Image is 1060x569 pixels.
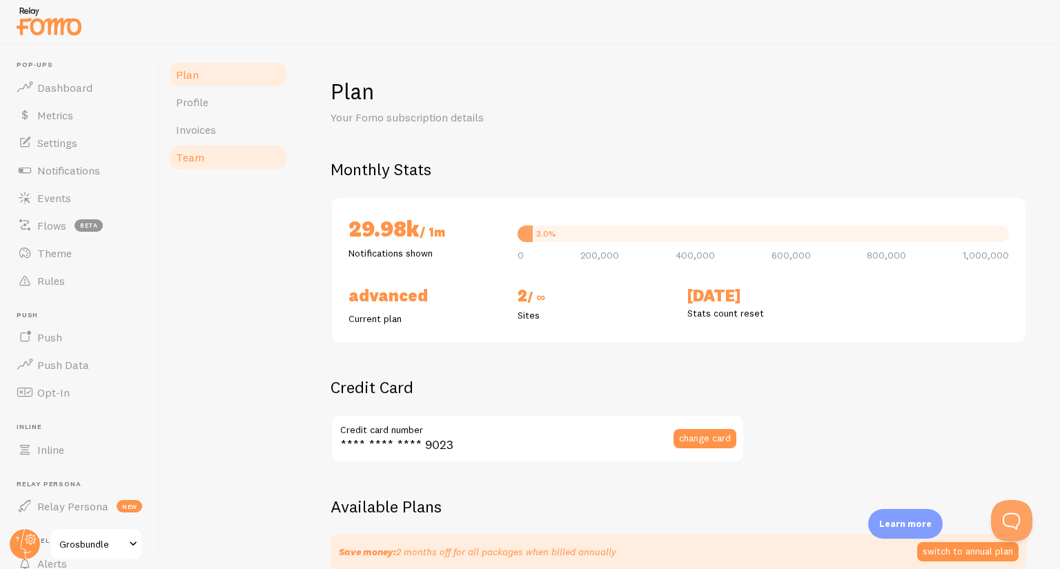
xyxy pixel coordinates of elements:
a: Events [8,184,150,212]
h2: 29.98k [349,214,501,246]
a: Grosbundle [50,528,143,561]
h2: Monthly Stats [331,159,1027,180]
span: Push [17,311,150,320]
a: Theme [8,239,150,267]
span: Push Data [37,358,89,372]
span: Invoices [176,123,216,137]
p: Current plan [349,312,501,326]
span: / ∞ [527,289,545,305]
span: Flows [37,219,66,232]
span: Settings [37,136,77,150]
span: / 1m [420,224,445,240]
span: Relay Persona [17,480,150,489]
a: Team [168,143,288,171]
h1: Plan [331,77,1027,106]
span: Push [37,330,62,344]
span: Rules [37,274,65,288]
span: new [117,500,142,512]
h2: Available Plans [331,496,1027,517]
a: Flows beta [8,212,150,239]
span: 400,000 [676,250,715,260]
p: 2 months off for all packages when billed annually [339,545,616,559]
p: Stats count reset [687,306,840,320]
span: 0 [518,250,524,260]
span: 1,000,000 [963,250,1009,260]
span: 600,000 [772,250,811,260]
a: Metrics [8,101,150,129]
span: Theme [37,246,72,260]
h2: Advanced [349,285,501,306]
a: Settings [8,129,150,157]
span: Inline [37,443,64,457]
strong: Save money: [339,546,396,558]
a: Relay Persona new [8,492,150,520]
a: Opt-In [8,379,150,406]
span: change card [679,433,731,443]
a: Rules [8,267,150,295]
button: change card [674,429,736,448]
span: Metrics [37,108,73,122]
a: Profile [168,88,288,116]
span: Team [176,150,204,164]
button: switch to annual plan [917,542,1019,561]
span: beta [75,219,103,232]
h2: Credit Card [331,377,745,398]
span: Pop-ups [17,61,150,70]
span: Events [37,191,71,205]
a: Inline [8,436,150,463]
div: 3.0% [536,230,556,238]
img: fomo-relay-logo-orange.svg [14,3,84,39]
p: Sites [518,308,670,322]
div: Learn more [868,509,943,539]
a: Plan [168,61,288,88]
a: Push Data [8,351,150,379]
a: Push [8,323,150,351]
span: Opt-In [37,386,70,399]
span: 800,000 [867,250,906,260]
h2: [DATE] [687,285,840,306]
span: Relay Persona [37,499,108,513]
span: Profile [176,95,208,109]
a: Dashboard [8,74,150,101]
a: Notifications [8,157,150,184]
span: 200,000 [580,250,619,260]
label: Credit card number [331,415,745,438]
p: Learn more [879,517,932,530]
span: Inline [17,423,150,432]
p: Notifications shown [349,246,501,260]
span: Grosbundle [59,536,125,552]
span: Notifications [37,163,100,177]
span: Plan [176,68,199,81]
p: Your Fomo subscription details [331,110,662,126]
span: Dashboard [37,81,92,94]
a: Invoices [168,116,288,143]
h2: 2 [518,285,670,308]
iframe: Help Scout Beacon - Open [991,500,1032,541]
